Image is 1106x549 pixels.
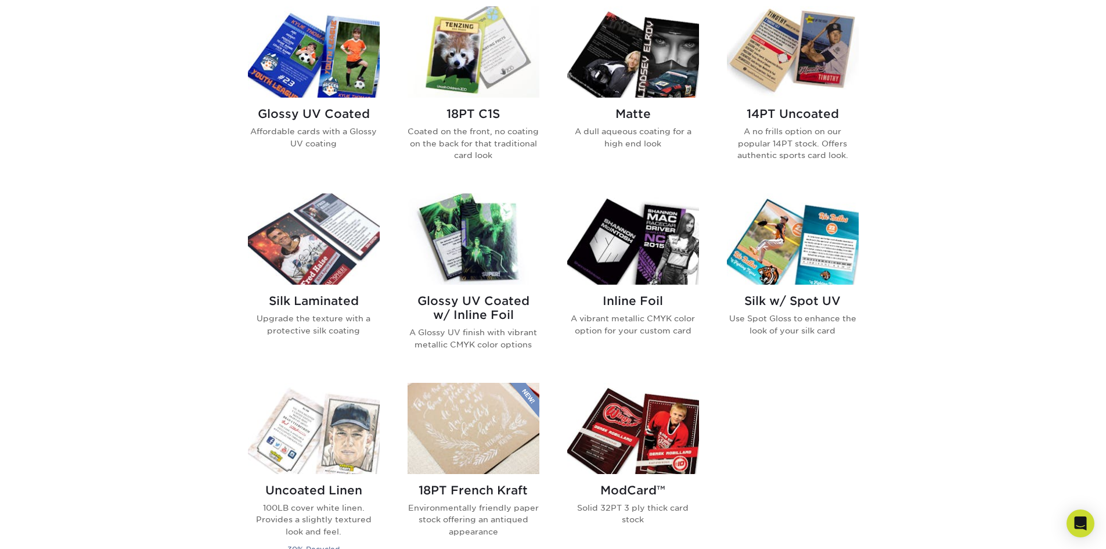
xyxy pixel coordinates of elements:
[408,502,539,537] p: Environmentally friendly paper stock offering an antiqued appearance
[248,483,380,497] h2: Uncoated Linen
[727,294,859,308] h2: Silk w/ Spot UV
[408,6,539,98] img: 18PT C1S Trading Cards
[248,383,380,474] img: Uncoated Linen Trading Cards
[408,193,539,369] a: Glossy UV Coated w/ Inline Foil Trading Cards Glossy UV Coated w/ Inline Foil A Glossy UV finish ...
[567,193,699,369] a: Inline Foil Trading Cards Inline Foil A vibrant metallic CMYK color option for your custom card
[248,193,380,369] a: Silk Laminated Trading Cards Silk Laminated Upgrade the texture with a protective silk coating
[567,383,699,474] img: ModCard™ Trading Cards
[408,383,539,474] img: 18PT French Kraft Trading Cards
[408,483,539,497] h2: 18PT French Kraft
[408,326,539,350] p: A Glossy UV finish with vibrant metallic CMYK color options
[727,125,859,161] p: A no frills option on our popular 14PT stock. Offers authentic sports card look.
[567,6,699,98] img: Matte Trading Cards
[248,502,380,537] p: 100LB cover white linen. Provides a slightly textured look and feel.
[727,6,859,180] a: 14PT Uncoated Trading Cards 14PT Uncoated A no frills option on our popular 14PT stock. Offers au...
[567,313,699,336] p: A vibrant metallic CMYK color option for your custom card
[248,125,380,149] p: Affordable cards with a Glossy UV coating
[248,193,380,285] img: Silk Laminated Trading Cards
[567,125,699,149] p: A dull aqueous coating for a high end look
[727,6,859,98] img: 14PT Uncoated Trading Cards
[567,6,699,180] a: Matte Trading Cards Matte A dull aqueous coating for a high end look
[248,313,380,336] p: Upgrade the texture with a protective silk coating
[567,107,699,121] h2: Matte
[248,6,380,98] img: Glossy UV Coated Trading Cards
[567,294,699,308] h2: Inline Foil
[408,6,539,180] a: 18PT C1S Trading Cards 18PT C1S Coated on the front, no coating on the back for that traditional ...
[1067,509,1094,537] div: Open Intercom Messenger
[408,125,539,161] p: Coated on the front, no coating on the back for that traditional card look
[510,383,539,418] img: New Product
[727,193,859,285] img: Silk w/ Spot UV Trading Cards
[408,107,539,121] h2: 18PT C1S
[248,294,380,308] h2: Silk Laminated
[408,193,539,285] img: Glossy UV Coated w/ Inline Foil Trading Cards
[3,514,99,545] iframe: Google Customer Reviews
[248,6,380,180] a: Glossy UV Coated Trading Cards Glossy UV Coated Affordable cards with a Glossy UV coating
[567,483,699,497] h2: ModCard™
[727,313,859,336] p: Use Spot Gloss to enhance the look of your silk card
[248,107,380,121] h2: Glossy UV Coated
[567,502,699,526] p: Solid 32PT 3 ply thick card stock
[727,107,859,121] h2: 14PT Uncoated
[727,193,859,369] a: Silk w/ Spot UV Trading Cards Silk w/ Spot UV Use Spot Gloss to enhance the look of your silk card
[567,193,699,285] img: Inline Foil Trading Cards
[408,294,539,322] h2: Glossy UV Coated w/ Inline Foil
